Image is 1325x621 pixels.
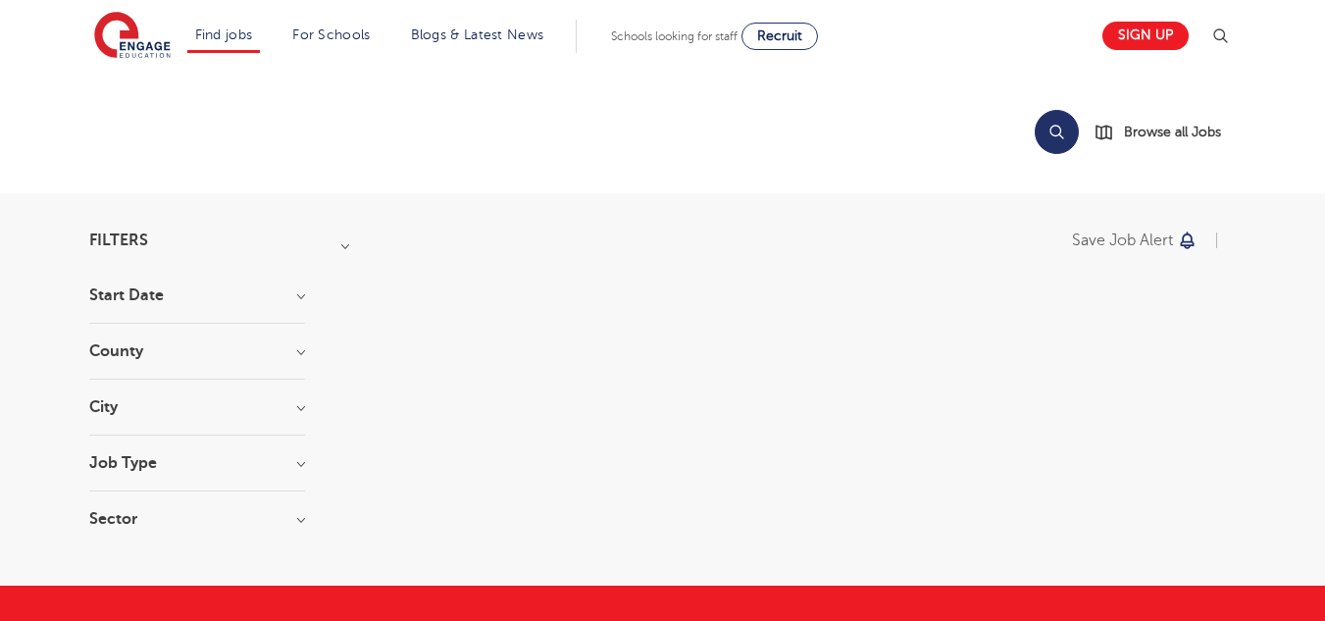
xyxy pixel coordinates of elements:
span: Schools looking for staff [611,29,738,43]
h3: Start Date [89,287,305,303]
a: Recruit [741,23,818,50]
span: Browse all Jobs [1124,121,1221,143]
h3: City [89,399,305,415]
button: Save job alert [1072,233,1198,248]
a: For Schools [292,27,370,42]
h3: County [89,343,305,359]
a: Browse all Jobs [1095,121,1237,143]
h3: Sector [89,511,305,527]
span: Filters [89,233,148,248]
img: Engage Education [94,12,171,61]
a: Sign up [1102,22,1189,50]
h3: Job Type [89,455,305,471]
span: Recruit [757,28,802,43]
a: Blogs & Latest News [411,27,544,42]
button: Search [1035,110,1079,154]
a: Find jobs [195,27,253,42]
p: Save job alert [1072,233,1173,248]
